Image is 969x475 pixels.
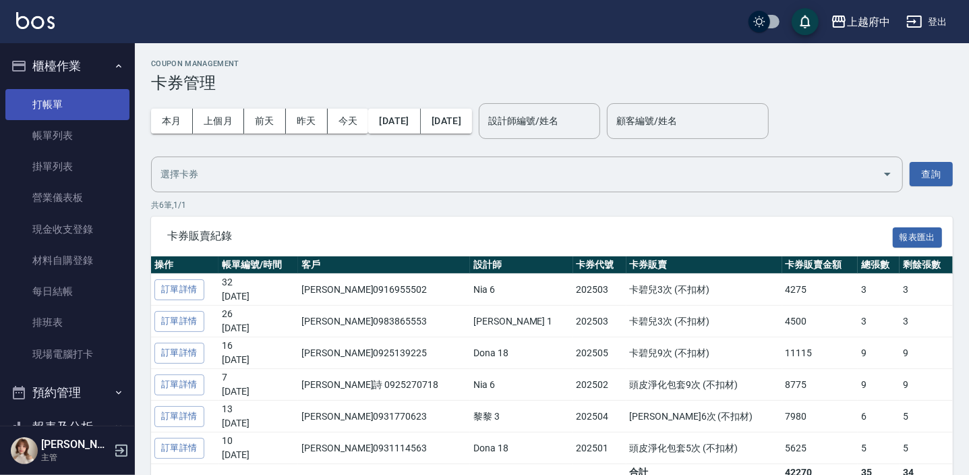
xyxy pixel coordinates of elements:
h5: [PERSON_NAME] [41,438,110,451]
th: 卡券代號 [573,256,626,274]
td: 202504 [573,401,626,432]
span: 卡券販賣紀錄 [167,229,893,243]
button: save [792,8,819,35]
td: 頭皮淨化包套9次 (不扣材) [626,369,782,401]
a: 訂單詳情 [154,406,204,427]
a: 營業儀表板 [5,182,129,213]
td: 卡碧兒9次 (不扣材) [626,337,782,369]
td: 6 [858,401,900,432]
button: [DATE] [368,109,420,134]
td: 4500 [782,306,858,337]
td: Dona 18 [470,432,572,464]
td: [PERSON_NAME]0983865553 [298,306,470,337]
input: 選擇卡券 [157,163,877,186]
td: 4275 [782,274,858,306]
td: 26 [218,306,298,337]
button: 登出 [901,9,953,34]
td: 5 [900,432,953,464]
td: 202503 [573,274,626,306]
a: 掛單列表 [5,151,129,182]
p: 主管 [41,451,110,464]
td: [PERSON_NAME]0931770623 [298,401,470,432]
th: 客戶 [298,256,470,274]
th: 帳單編號/時間 [218,256,298,274]
td: 11115 [782,337,858,369]
td: 202502 [573,369,626,401]
button: 上個月 [193,109,244,134]
a: 排班表 [5,307,129,338]
td: 7980 [782,401,858,432]
button: 昨天 [286,109,328,134]
a: 帳單列表 [5,120,129,151]
button: 報表匯出 [893,227,943,248]
td: 202501 [573,432,626,464]
a: 現金收支登錄 [5,214,129,245]
td: [PERSON_NAME]6次 (不扣材) [626,401,782,432]
p: [DATE] [222,353,295,367]
p: [DATE] [222,289,295,304]
p: [DATE] [222,448,295,462]
td: [PERSON_NAME]詩 0925270718 [298,369,470,401]
td: [PERSON_NAME]0931114563 [298,432,470,464]
img: Person [11,437,38,464]
td: 13 [218,401,298,432]
p: [DATE] [222,416,295,430]
a: 打帳單 [5,89,129,120]
a: 報表匯出 [893,230,943,243]
td: 202505 [573,337,626,369]
button: 前天 [244,109,286,134]
a: 現場電腦打卡 [5,339,129,370]
button: 預約管理 [5,375,129,410]
td: 8775 [782,369,858,401]
button: 上越府中 [825,8,895,36]
button: 查詢 [910,162,953,187]
a: 材料自購登錄 [5,245,129,276]
h2: Coupon Management [151,59,953,68]
td: 9 [900,337,953,369]
td: [PERSON_NAME]0925139225 [298,337,470,369]
img: Logo [16,12,55,29]
button: 今天 [328,109,369,134]
th: 操作 [151,256,218,274]
th: 總張數 [858,256,900,274]
td: 頭皮淨化包套5次 (不扣材) [626,432,782,464]
td: 3 [900,274,953,306]
td: 黎黎 3 [470,401,572,432]
td: 202503 [573,306,626,337]
th: 設計師 [470,256,572,274]
h3: 卡券管理 [151,74,953,92]
a: 訂單詳情 [154,311,204,332]
p: [DATE] [222,385,295,399]
td: 7 [218,369,298,401]
button: Open [877,163,898,185]
td: 3 [900,306,953,337]
td: 16 [218,337,298,369]
td: 10 [218,432,298,464]
td: 9 [858,369,900,401]
a: 每日結帳 [5,276,129,307]
td: Dona 18 [470,337,572,369]
td: 5 [900,401,953,432]
td: 32 [218,274,298,306]
td: [PERSON_NAME] 1 [470,306,572,337]
td: Nia 6 [470,274,572,306]
td: 5625 [782,432,858,464]
p: [DATE] [222,321,295,335]
a: 訂單詳情 [154,438,204,459]
a: 訂單詳情 [154,374,204,395]
td: 卡碧兒3次 (不扣材) [626,274,782,306]
td: [PERSON_NAME]0916955502 [298,274,470,306]
a: 訂單詳情 [154,343,204,364]
button: 櫃檯作業 [5,49,129,84]
td: 3 [858,274,900,306]
th: 卡券販賣金額 [782,256,858,274]
a: 訂單詳情 [154,279,204,300]
div: 上越府中 [847,13,890,30]
th: 卡券販賣 [626,256,782,274]
p: 共 6 筆, 1 / 1 [151,199,953,211]
td: 卡碧兒3次 (不扣材) [626,306,782,337]
td: 5 [858,432,900,464]
td: 9 [858,337,900,369]
th: 剩餘張數 [900,256,953,274]
td: Nia 6 [470,369,572,401]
